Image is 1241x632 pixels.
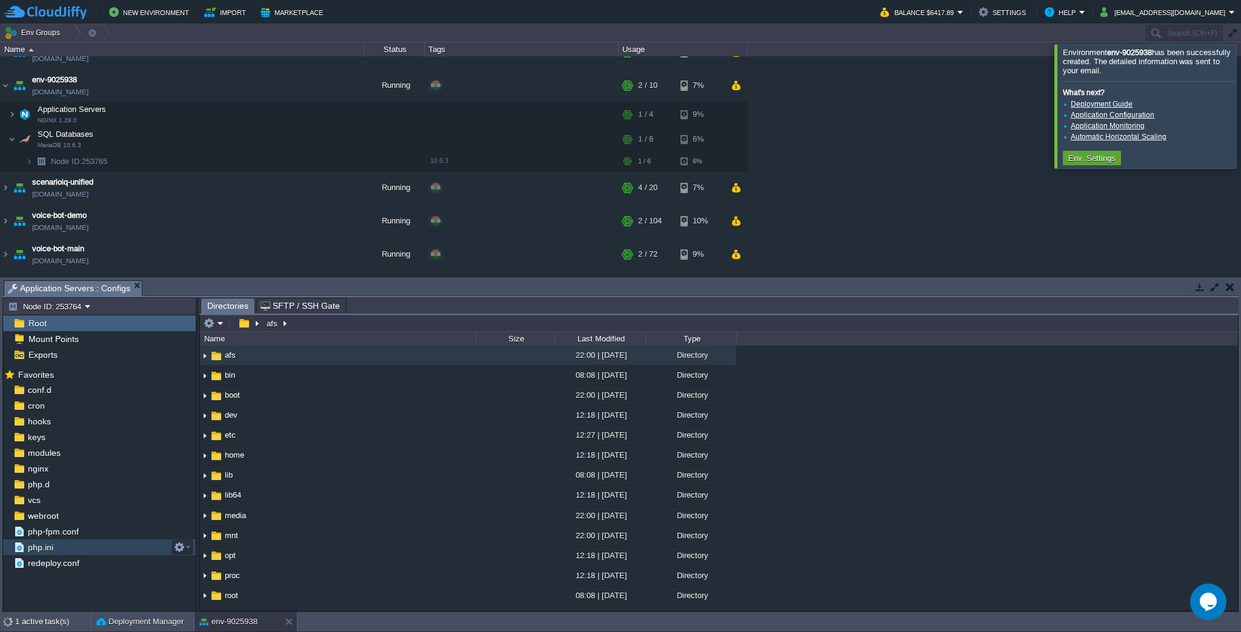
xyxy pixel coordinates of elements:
[1045,5,1079,19] button: Help
[109,5,193,19] button: New Environment
[554,606,645,625] div: 12:31 | [DATE]
[223,450,246,460] span: home
[223,370,237,380] a: bin
[38,142,81,149] span: MariaDB 10.6.3
[210,389,223,403] img: AMDAwAAAACH5BAEAAAAALAAAAAABAAEAAAICRAEAOw==
[477,332,554,346] div: Size
[1,42,364,56] div: Name
[32,86,88,98] a: [DOMAIN_NAME]
[210,369,223,383] img: AMDAwAAAACH5BAEAAAAALAAAAAABAAEAAAICRAEAOw==
[25,542,55,553] span: php.ini
[645,386,736,404] div: Directory
[25,463,50,474] span: nginx
[554,426,645,444] div: 12:27 | [DATE]
[201,332,476,346] div: Name
[32,243,84,255] span: voice-bot-main
[554,546,645,565] div: 12:18 | [DATE]
[554,506,645,525] div: 22:00 | [DATE]
[200,406,210,425] img: AMDAwAAAACH5BAEAAAAALAAAAAABAAEAAAICRAEAOw==
[223,510,248,521] a: media
[554,386,645,404] div: 22:00 | [DATE]
[4,24,64,41] button: Env Groups
[36,129,95,139] span: SQL Databases
[200,587,210,605] img: AMDAwAAAACH5BAEAAAAALAAAAAABAAEAAAICRAEAOw==
[25,495,42,505] span: vcs
[364,171,425,204] div: Running
[223,570,242,581] span: proc
[638,238,657,271] div: 2 / 72
[554,526,645,545] div: 22:00 | [DATE]
[200,607,210,625] img: AMDAwAAAACH5BAEAAAAALAAAAAABAAEAAAICRAEAOw==
[645,426,736,444] div: Directory
[680,205,720,237] div: 10%
[210,529,223,542] img: AMDAwAAAACH5BAEAAAAALAAAAAABAAEAAAICRAEAOw==
[645,506,736,525] div: Directory
[1,171,10,204] img: AMDAwAAAACH5BAEAAAAALAAAAAABAAEAAAICRAEAOw==
[16,127,33,151] img: AMDAwAAAACH5BAEAAAAALAAAAAABAAEAAAICRAEAOw==
[200,567,210,585] img: AMDAwAAAACH5BAEAAAAALAAAAAABAAEAAAICRAEAOw==
[25,558,81,568] span: redeploy.conf
[32,176,93,188] span: scenarioiq-unified
[979,5,1030,19] button: Settings
[11,171,28,204] img: AMDAwAAAACH5BAEAAAAALAAAAAABAAEAAAICRAEAOw==
[645,406,736,424] div: Directory
[680,102,720,127] div: 9%
[25,432,47,443] a: keys
[265,318,281,329] button: afs
[1,69,10,102] img: AMDAwAAAACH5BAEAAAAALAAAAAABAAEAAAICRAEAOw==
[200,547,210,565] img: AMDAwAAAACH5BAEAAAAALAAAAAABAAEAAAICRAEAOw==
[210,429,223,443] img: AMDAwAAAACH5BAEAAAAALAAAAAABAAEAAAICRAEAOw==
[26,349,59,360] a: Exports
[365,42,424,56] div: Status
[32,53,88,65] a: [DOMAIN_NAME]
[33,152,50,171] img: AMDAwAAAACH5BAEAAAAALAAAAAABAAEAAAICRAEAOw==
[210,489,223,502] img: AMDAwAAAACH5BAEAAAAALAAAAAABAAEAAAICRAEAOw==
[223,470,235,480] a: lib
[1065,153,1119,163] button: Env. Settings
[645,486,736,504] div: Directory
[645,566,736,585] div: Directory
[638,69,657,102] div: 2 / 10
[645,586,736,605] div: Directory
[25,384,53,395] a: conf.d
[223,430,238,440] a: etc
[554,466,645,484] div: 08:08 | [DATE]
[638,152,651,171] div: 1 / 6
[32,222,88,234] a: [DOMAIN_NAME]
[680,127,720,151] div: 6%
[261,5,327,19] button: Marketplace
[638,205,662,237] div: 2 / 104
[11,69,28,102] img: AMDAwAAAACH5BAEAAAAALAAAAAABAAEAAAICRAEAOw==
[647,332,736,346] div: Type
[32,209,87,222] a: voice-bot-demo
[645,466,736,484] div: Directory
[16,369,56,380] span: Favorites
[223,610,238,620] a: run
[11,205,28,237] img: AMDAwAAAACH5BAEAAAAALAAAAAABAAEAAAICRAEAOw==
[645,366,736,384] div: Directory
[207,298,248,314] span: Directories
[200,426,210,445] img: AMDAwAAAACH5BAEAAAAALAAAAAABAAEAAAICRAEAOw==
[32,74,77,86] a: env-9025938
[223,490,243,500] span: lib64
[223,350,238,360] span: afs
[50,156,109,166] span: 253765
[638,271,657,304] div: 0 / 76
[364,69,425,102] div: Running
[38,117,77,124] span: NGINX 1.28.0
[223,530,240,541] a: mnt
[200,386,210,405] img: AMDAwAAAACH5BAEAAAAALAAAAAABAAEAAAICRAEAOw==
[638,171,657,204] div: 4 / 20
[25,416,53,427] a: hooks
[1071,111,1154,119] a: Application Configuration
[25,526,81,537] a: php-fpm.conf
[364,238,425,271] div: Running
[15,612,91,631] div: 1 active task(s)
